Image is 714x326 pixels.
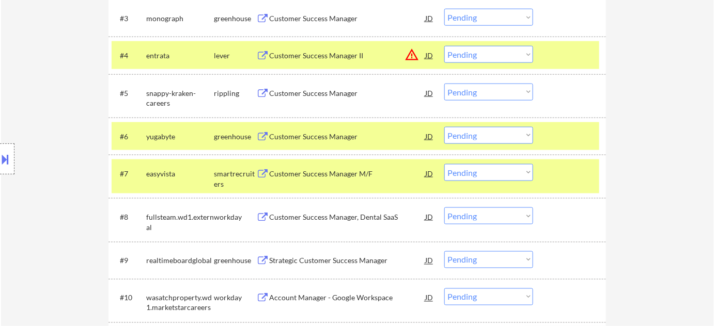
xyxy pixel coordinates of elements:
div: JD [424,164,434,183]
div: Customer Success Manager [269,13,425,24]
div: smartrecruiters [214,169,256,189]
div: JD [424,288,434,307]
div: JD [424,207,434,226]
div: greenhouse [214,256,256,266]
div: Customer Success Manager [269,132,425,142]
div: JD [424,84,434,102]
div: JD [424,46,434,64]
div: #3 [120,13,138,24]
button: warning_amber [405,47,419,62]
div: Strategic Customer Success Manager [269,256,425,266]
div: greenhouse [214,13,256,24]
div: lever [214,51,256,61]
div: JD [424,9,434,27]
div: JD [424,251,434,270]
div: monograph [146,13,214,24]
div: workday [214,293,256,303]
div: workday [214,212,256,222]
div: rippling [214,88,256,99]
div: Customer Success Manager M/F [269,169,425,179]
div: #10 [120,293,138,303]
div: Customer Success Manager II [269,51,425,61]
div: wasatchproperty.wd1.marketstarcareers [146,293,214,313]
div: entrata [146,51,214,61]
div: JD [424,127,434,145]
div: #4 [120,51,138,61]
div: Customer Success Manager, Dental SaaS [269,212,425,222]
div: greenhouse [214,132,256,142]
div: Account Manager - Google Workspace [269,293,425,303]
div: #9 [120,256,138,266]
div: realtimeboardglobal [146,256,214,266]
div: Customer Success Manager [269,88,425,99]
